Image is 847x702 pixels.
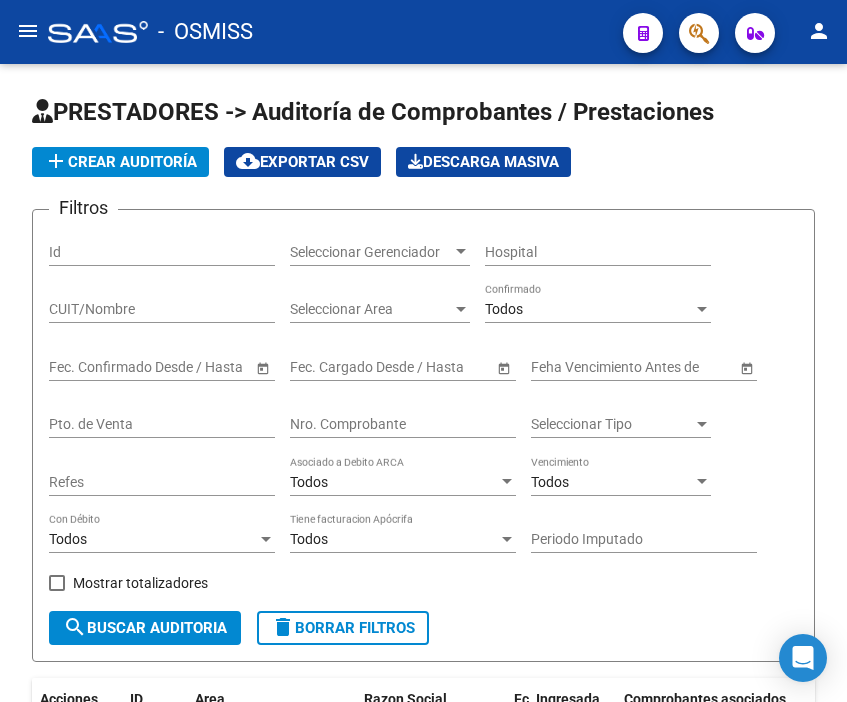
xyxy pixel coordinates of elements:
[236,149,260,173] mat-icon: cloud_download
[396,147,571,177] button: Descarga Masiva
[73,571,208,595] span: Mostrar totalizadores
[49,611,241,645] button: Buscar Auditoria
[531,474,569,490] span: Todos
[396,147,571,177] app-download-masive: Descarga masiva de comprobantes (adjuntos)
[44,149,68,173] mat-icon: add
[531,416,693,433] span: Seleccionar Tipo
[380,359,478,376] input: Fecha fin
[16,19,40,43] mat-icon: menu
[49,359,122,376] input: Fecha inicio
[63,615,87,639] mat-icon: search
[271,615,295,639] mat-icon: delete
[257,611,429,645] button: Borrar Filtros
[63,619,227,637] span: Buscar Auditoria
[408,153,559,171] span: Descarga Masiva
[485,301,523,317] span: Todos
[271,619,415,637] span: Borrar Filtros
[49,194,118,222] h3: Filtros
[736,357,757,378] button: Open calendar
[807,19,831,43] mat-icon: person
[290,474,328,490] span: Todos
[290,359,363,376] input: Fecha inicio
[290,244,452,261] span: Seleccionar Gerenciador
[290,531,328,547] span: Todos
[252,357,273,378] button: Open calendar
[493,357,514,378] button: Open calendar
[158,10,253,54] span: - OSMISS
[779,634,827,682] div: Open Intercom Messenger
[49,531,87,547] span: Todos
[32,147,209,177] button: Crear Auditoría
[290,301,452,318] span: Seleccionar Area
[236,153,369,171] span: Exportar CSV
[224,147,381,177] button: Exportar CSV
[32,98,714,126] span: PRESTADORES -> Auditoría de Comprobantes / Prestaciones
[44,153,197,171] span: Crear Auditoría
[139,359,237,376] input: Fecha fin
